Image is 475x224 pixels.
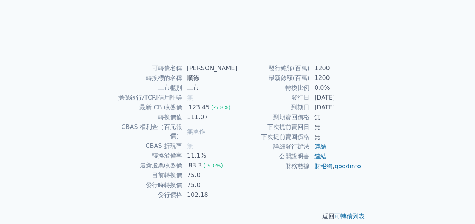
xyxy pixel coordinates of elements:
td: 轉換溢價率 [114,151,183,161]
td: 1200 [310,73,362,83]
td: 擔保銀行/TCRI信用評等 [114,93,183,103]
a: 財報狗 [314,163,333,170]
td: 轉換價值 [114,112,183,122]
td: 發行時轉換價 [114,180,183,190]
td: 75.0 [183,170,238,180]
td: 發行價格 [114,190,183,200]
td: [DATE] [310,103,362,112]
td: 最新餘額(百萬) [238,73,310,83]
td: 轉換比例 [238,83,310,93]
span: (-5.8%) [211,104,231,110]
span: 無承作 [187,128,205,135]
a: 連結 [314,153,326,160]
td: 下次提前賣回日 [238,122,310,132]
td: 發行日 [238,93,310,103]
div: 83.3 [187,161,204,170]
td: 上市 [183,83,238,93]
td: 到期日 [238,103,310,112]
div: 123.45 [187,103,211,112]
td: 最新 CB 收盤價 [114,103,183,112]
td: 下次提前賣回價格 [238,132,310,142]
td: 無 [310,112,362,122]
td: 財務數據 [238,161,310,171]
td: 目前轉換價 [114,170,183,180]
td: 詳細發行辦法 [238,142,310,152]
td: 0.0% [310,83,362,93]
td: 1200 [310,63,362,73]
td: 75.0 [183,180,238,190]
td: 發行總額(百萬) [238,63,310,73]
td: CBAS 權利金（百元報價） [114,122,183,141]
td: 轉換標的名稱 [114,73,183,83]
td: , [310,161,362,171]
td: 可轉債名稱 [114,63,183,73]
td: 最新股票收盤價 [114,161,183,170]
td: [PERSON_NAME] [183,63,238,73]
span: (-9.0%) [203,163,223,169]
td: 102.18 [183,190,238,200]
a: goodinfo [334,163,361,170]
td: 111.07 [183,112,238,122]
td: 上市櫃別 [114,83,183,93]
td: 11.1% [183,151,238,161]
td: 無 [310,122,362,132]
td: 無 [310,132,362,142]
a: 連結 [314,143,326,150]
td: [DATE] [310,93,362,103]
td: 公開說明書 [238,152,310,161]
span: 無 [187,142,193,149]
td: 順德 [183,73,238,83]
td: 到期賣回價格 [238,112,310,122]
td: CBAS 折現率 [114,141,183,151]
iframe: Chat Widget [437,188,475,224]
span: 無 [187,94,193,101]
p: 返回 [105,212,371,221]
a: 可轉債列表 [334,213,365,220]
